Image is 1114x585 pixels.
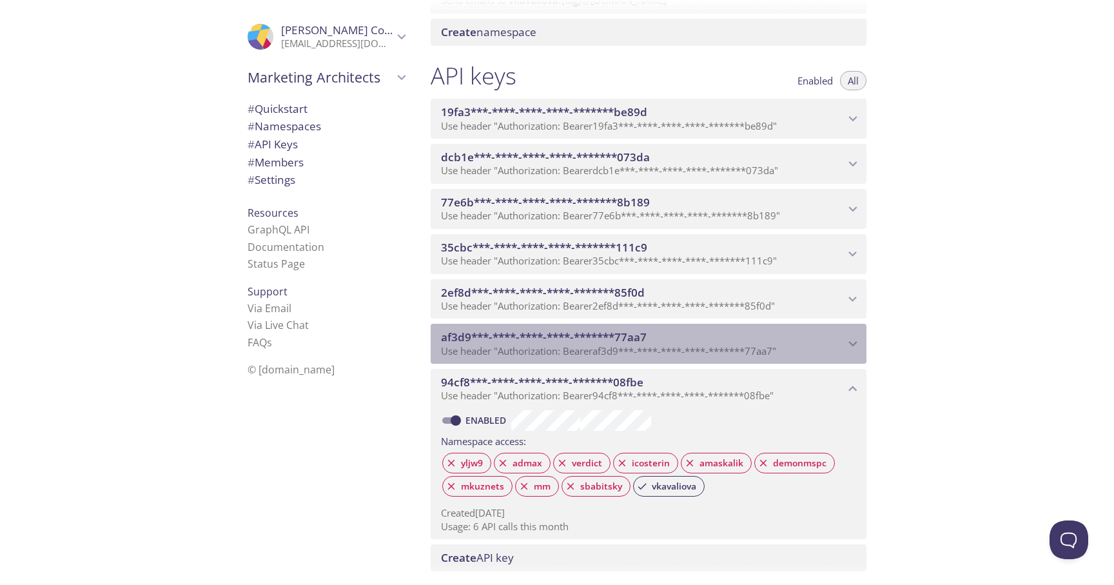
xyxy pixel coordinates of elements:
[248,240,324,254] a: Documentation
[453,481,512,492] span: mkuznets
[1050,521,1088,559] iframe: Help Scout Beacon - Open
[441,520,856,533] p: Usage: 6 API calls this month
[248,362,335,377] span: © [DOMAIN_NAME]
[765,457,834,469] span: demonmspc
[754,453,835,473] div: demonmspc
[441,506,856,520] p: Created [DATE]
[237,61,415,94] div: Marketing Architects
[441,25,536,39] span: namespace
[281,23,414,37] span: [PERSON_NAME] Costerin
[248,301,291,315] a: Via Email
[442,453,491,473] div: yljw9
[441,550,476,565] span: Create
[248,155,304,170] span: Members
[248,155,255,170] span: #
[248,137,255,152] span: #
[431,19,866,46] div: Create namespace
[526,481,558,492] span: mm
[441,550,514,565] span: API key
[505,457,550,469] span: admax
[633,476,705,497] div: vkavaliova
[237,117,415,135] div: Namespaces
[840,71,866,90] button: All
[564,457,610,469] span: verdict
[237,15,415,58] div: Ivan Costerin
[431,544,866,571] div: Create API Key
[248,101,255,116] span: #
[464,414,511,426] a: Enabled
[515,476,559,497] div: mm
[562,476,630,497] div: sbabitsky
[237,154,415,172] div: Members
[613,453,678,473] div: icosterin
[431,61,516,90] h1: API keys
[248,257,305,271] a: Status Page
[442,476,513,497] div: mkuznets
[692,457,751,469] span: amaskalik
[572,481,630,492] span: sbabitsky
[681,453,752,473] div: amaskalik
[494,453,551,473] div: admax
[441,431,526,450] label: Namespace access:
[248,223,309,237] a: GraphQL API
[237,135,415,154] div: API Keys
[248,172,295,187] span: Settings
[248,137,298,152] span: API Keys
[553,453,611,473] div: verdict
[248,119,321,134] span: Namespaces
[248,172,255,187] span: #
[624,457,678,469] span: icosterin
[248,206,298,220] span: Resources
[248,284,288,299] span: Support
[248,68,393,86] span: Marketing Architects
[790,71,841,90] button: Enabled
[267,335,272,350] span: s
[237,171,415,189] div: Team Settings
[453,457,491,469] span: yljw9
[248,119,255,134] span: #
[237,100,415,118] div: Quickstart
[281,37,393,50] p: [EMAIL_ADDRESS][DOMAIN_NAME]
[248,101,308,116] span: Quickstart
[248,335,272,350] a: FAQ
[441,25,476,39] span: Create
[248,318,309,332] a: Via Live Chat
[644,481,704,492] span: vkavaliova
